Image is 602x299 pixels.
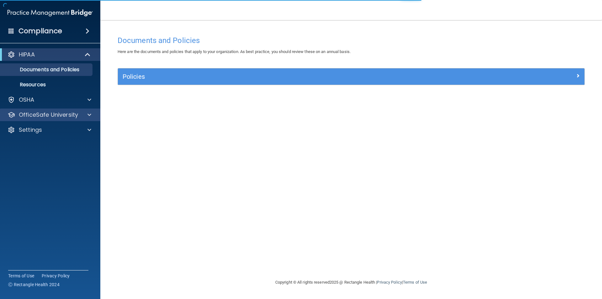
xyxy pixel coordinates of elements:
img: PMB logo [8,7,93,19]
a: OSHA [8,96,91,104]
a: Privacy Policy [377,280,402,285]
a: HIPAA [8,51,91,58]
a: Settings [8,126,91,134]
h4: Compliance [18,27,62,35]
h5: Policies [123,73,463,80]
a: Terms of Use [8,273,34,279]
span: Here are the documents and policies that apply to your organization. As best practice, you should... [118,49,351,54]
a: Terms of Use [403,280,427,285]
p: Resources [4,82,90,88]
a: OfficeSafe University [8,111,91,119]
a: Privacy Policy [42,273,70,279]
a: Policies [123,72,580,82]
span: Ⓒ Rectangle Health 2024 [8,281,60,288]
p: Settings [19,126,42,134]
p: OfficeSafe University [19,111,78,119]
div: Copyright © All rights reserved 2025 @ Rectangle Health | | [237,272,466,292]
p: Documents and Policies [4,67,90,73]
p: OSHA [19,96,34,104]
p: HIPAA [19,51,35,58]
h4: Documents and Policies [118,36,585,45]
